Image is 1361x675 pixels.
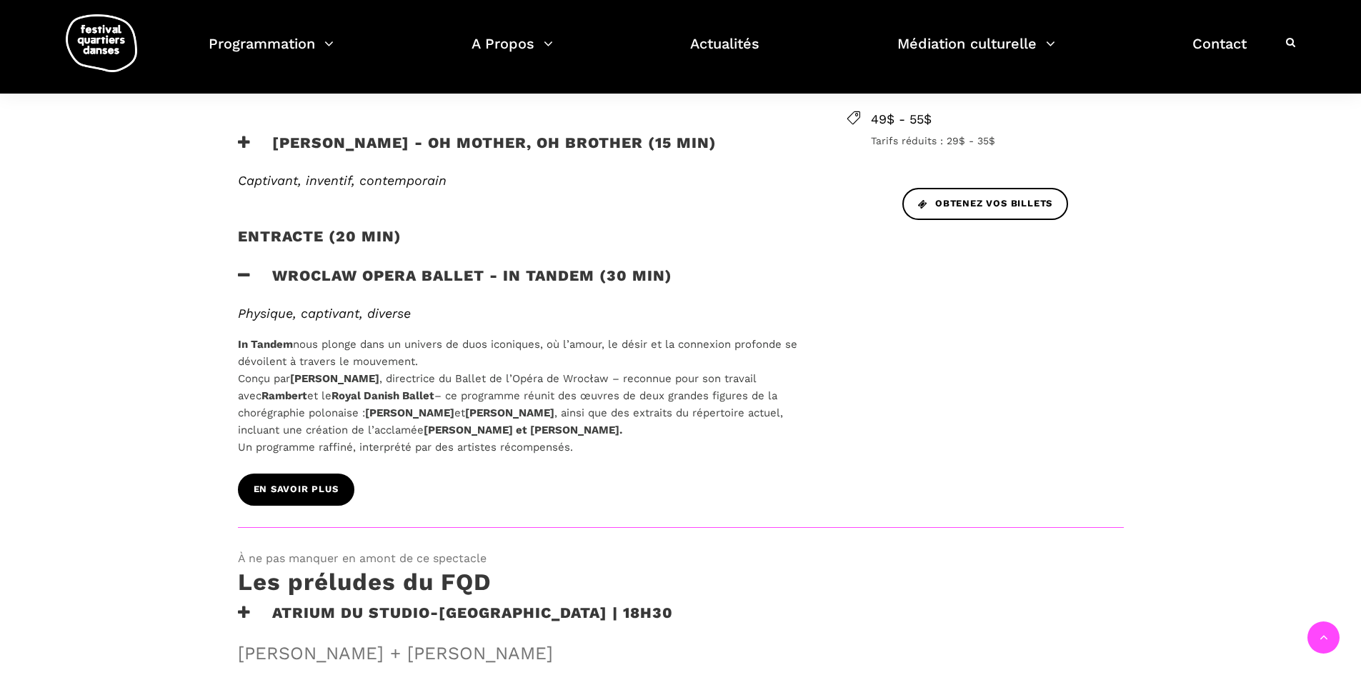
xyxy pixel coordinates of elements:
[918,196,1052,211] span: Obtenez vos billets
[690,31,759,74] a: Actualités
[472,31,553,74] a: A Propos
[66,14,137,72] img: logo-fqd-med
[209,31,334,74] a: Programmation
[331,389,434,402] strong: Royal Danish Ballet
[365,406,454,419] strong: [PERSON_NAME]
[238,227,402,263] h2: Entracte (20 min)
[238,173,447,188] em: Captivant, inventif, contemporain
[871,109,1124,130] span: 49$ - 55$
[238,549,1124,568] span: À ne pas manquer en amont de ce spectacle
[238,336,801,456] p: nous plonge dans un univers de duos iconiques, où l’amour, le désir et la connexion profonde se d...
[871,133,1124,149] span: Tarifs réduits : 29$ - 35$
[902,188,1068,220] a: Obtenez vos billets
[238,306,411,321] i: Physique, captivant, diverse
[238,568,492,604] h1: Les préludes du FQD
[238,474,354,506] a: EN SAVOIR PLUS
[290,372,379,385] strong: [PERSON_NAME]
[238,639,819,668] span: [PERSON_NAME] + [PERSON_NAME]
[465,406,554,419] strong: [PERSON_NAME]
[897,31,1055,74] a: Médiation culturelle
[261,389,307,402] strong: Rambert
[424,424,622,436] strong: [PERSON_NAME] et [PERSON_NAME].
[238,266,672,302] h3: Wroclaw Opera Ballet - In Tandem (30 min)
[238,338,293,351] strong: In Tandem
[238,604,673,639] h3: Atrium du Studio-[GEOGRAPHIC_DATA] | 18h30
[238,134,717,169] h3: [PERSON_NAME] - Oh mother, oh brother (15 min)
[1192,31,1247,74] a: Contact
[254,482,339,497] span: EN SAVOIR PLUS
